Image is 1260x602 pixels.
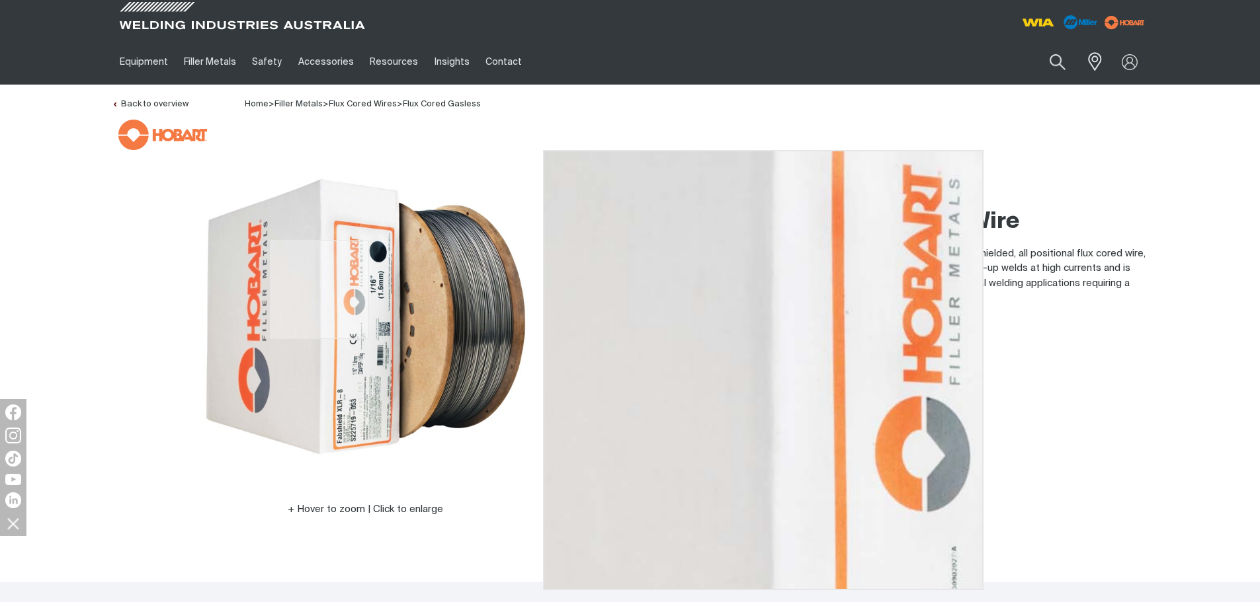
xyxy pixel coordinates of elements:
[5,492,21,508] img: LinkedIn
[244,39,290,85] a: Safety
[112,39,890,85] nav: Main
[2,512,24,535] img: hide socials
[5,451,21,467] img: TikTok
[112,39,176,85] a: Equipment
[5,428,21,443] img: Instagram
[478,39,530,85] a: Contact
[641,207,1149,237] h2: Self Shielded Flux Cored MIG Wire
[641,158,1149,201] h1: Fabshield XLR-8
[397,100,403,108] span: >
[118,120,207,150] img: Hobart
[112,100,189,108] a: Back to overview of Flux Cored Gasless
[1018,46,1079,77] input: Product name or item number...
[329,100,397,108] a: Flux Cored Wires
[245,100,269,108] span: Home
[664,423,763,444] span: WHERE TO BUY
[426,39,477,85] a: Insights
[5,474,21,485] img: YouTube
[5,404,21,420] img: Facebook
[1101,13,1149,32] img: miller
[200,151,531,482] img: Fabshield XLR-8
[290,39,362,85] a: Accessories
[274,100,323,108] a: Filler Metals
[176,39,244,85] a: Filler Metals
[641,387,827,402] span: Select a variant
[280,502,451,517] button: Hover to zoom | Click to enlarge
[1035,46,1080,77] button: Search products
[362,39,426,85] a: Resources
[403,100,481,108] a: Flux Cored Gasless
[269,100,274,108] span: >
[641,319,1149,334] div: FCAW-S
[323,100,329,108] span: >
[245,98,269,108] a: Home
[641,246,1149,306] p: The Fabshield XLR-8 MIG welding wire is a popular low hydrogen T-8 self shielded, all positional ...
[641,321,692,331] strong: Processes:
[641,356,685,367] label: Variants
[641,421,765,445] a: WHERE TO BUY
